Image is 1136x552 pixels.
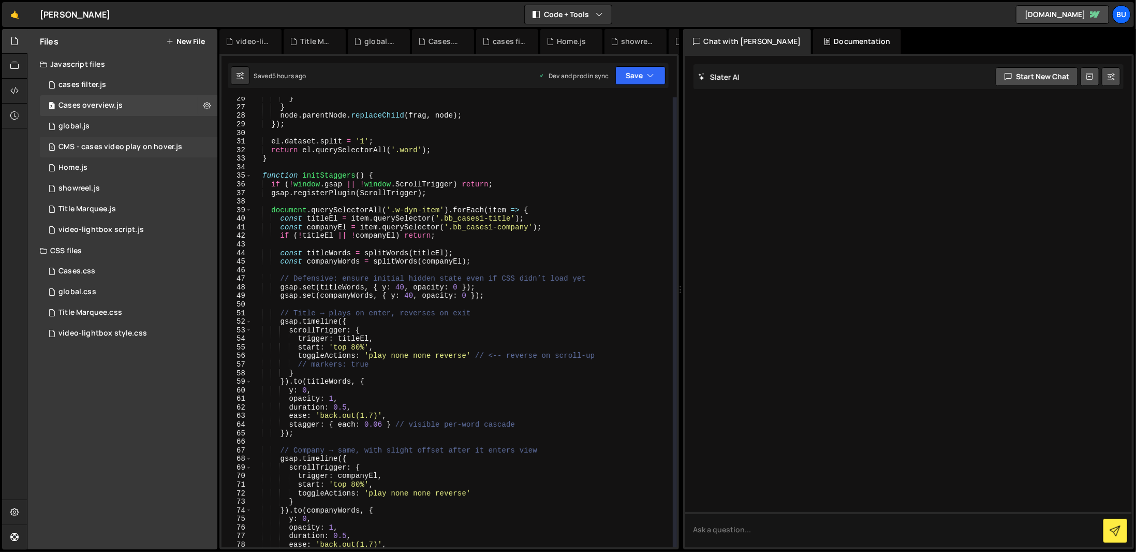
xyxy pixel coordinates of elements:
[222,403,252,412] div: 62
[222,274,252,283] div: 47
[222,541,252,549] div: 78
[27,240,217,261] div: CSS files
[40,261,217,282] div: 16080/45757.css
[2,2,27,27] a: 🤙
[40,36,58,47] h2: Files
[222,197,252,206] div: 38
[364,36,397,47] div: global.css
[58,329,147,338] div: video-lightbox style.css
[699,72,740,82] h2: Slater AI
[272,71,306,80] div: 5 hours ago
[40,8,110,21] div: [PERSON_NAME]
[58,122,90,131] div: global.js
[166,37,205,46] button: New File
[222,317,252,326] div: 52
[222,103,252,112] div: 27
[1016,5,1109,24] a: [DOMAIN_NAME]
[222,129,252,138] div: 30
[222,481,252,489] div: 71
[222,94,252,103] div: 26
[222,343,252,352] div: 55
[683,29,812,54] div: Chat with [PERSON_NAME]
[222,420,252,429] div: 64
[222,189,252,198] div: 37
[222,137,252,146] div: 31
[222,386,252,395] div: 60
[49,144,55,152] span: 3
[40,137,217,157] div: 16080/43141.js
[222,532,252,541] div: 77
[58,80,106,90] div: cases filter.js
[58,287,96,297] div: global.css
[222,154,252,163] div: 33
[222,249,252,258] div: 44
[222,412,252,420] div: 63
[40,282,217,302] div: 16080/46144.css
[222,515,252,524] div: 75
[40,157,217,178] div: 16080/43136.js
[236,36,269,47] div: video-lightbox style.css
[222,335,252,343] div: 54
[222,360,252,369] div: 57
[996,67,1078,86] button: Start new chat
[222,223,252,232] div: 41
[429,36,462,47] div: Cases.css
[40,75,217,95] div: 16080/44245.js
[222,429,252,438] div: 65
[222,111,252,120] div: 28
[222,180,252,189] div: 36
[621,36,654,47] div: showreel.js
[222,146,252,155] div: 32
[222,326,252,335] div: 53
[58,101,123,110] div: Cases overview.js
[40,199,217,220] div: 16080/43931.js
[40,95,217,116] div: 16080/46119.js
[222,266,252,275] div: 46
[49,103,55,111] span: 3
[27,54,217,75] div: Javascript files
[222,438,252,446] div: 66
[1112,5,1131,24] a: Bu
[222,377,252,386] div: 59
[813,29,901,54] div: Documentation
[615,66,666,85] button: Save
[58,163,87,172] div: Home.js
[222,352,252,360] div: 56
[40,220,217,240] div: 16080/43926.js
[222,206,252,215] div: 39
[222,395,252,403] div: 61
[222,257,252,266] div: 45
[222,292,252,300] div: 49
[222,506,252,515] div: 74
[58,142,182,152] div: CMS - cases video play on hover.js
[222,524,252,532] div: 76
[557,36,586,47] div: Home.js
[222,455,252,463] div: 68
[222,498,252,506] div: 73
[493,36,526,47] div: cases filter.js
[58,267,95,276] div: Cases.css
[222,309,252,318] div: 51
[222,472,252,481] div: 70
[222,231,252,240] div: 42
[58,308,122,317] div: Title Marquee.css
[254,71,306,80] div: Saved
[58,205,116,214] div: Title Marquee.js
[222,163,252,172] div: 34
[58,225,144,235] div: video-lightbox script.js
[40,323,217,344] div: 16080/43928.css
[538,71,609,80] div: Dev and prod in sync
[222,369,252,378] div: 58
[525,5,612,24] button: Code + Tools
[40,116,217,137] div: 16080/45708.js
[222,489,252,498] div: 72
[222,446,252,455] div: 67
[300,36,333,47] div: Title Marquee.css
[222,240,252,249] div: 43
[222,300,252,309] div: 50
[40,302,217,323] div: 16080/43930.css
[222,463,252,472] div: 69
[222,283,252,292] div: 48
[40,178,217,199] div: 16080/43137.js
